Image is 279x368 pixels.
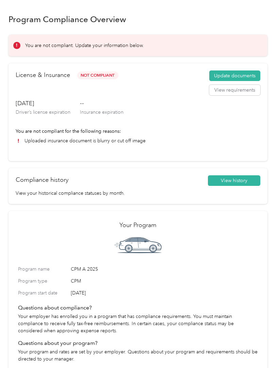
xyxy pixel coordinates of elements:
[71,289,258,297] span: [DATE]
[18,289,68,297] label: Program start date
[16,99,70,108] h3: [DATE]
[209,70,260,81] button: Update documents
[77,71,118,79] span: Not Compliant
[208,175,260,186] button: View history
[9,16,126,23] h1: Program Compliance Overview
[18,304,258,312] h4: Questions about compliance?
[18,221,258,230] h2: Your Program
[18,339,258,347] h4: Questions about your program?
[18,266,68,273] label: Program name
[241,330,279,368] iframe: Everlance-gr Chat Button Frame
[71,266,258,273] span: CPM A 2025
[18,348,258,363] p: Your program and rates are set by your employer. Questions about your program and requirements sh...
[16,137,260,144] li: Uploaded insurance document is blurry or cut off image
[16,175,68,185] h2: Compliance history
[18,277,68,285] label: Program type
[16,128,260,135] p: You are not compliant for the following reasons:
[16,190,260,197] p: View your historical compliance statuses by month.
[209,85,260,96] button: View requirements
[18,313,258,334] p: Your employer has enrolled you in a program that has compliance requirements. You must maintain c...
[25,42,144,49] p: You are not compliant. Update your information below.
[80,109,124,116] p: Insurance expiration
[16,70,70,80] h2: License & Insurance
[71,277,258,285] span: CPM
[80,99,124,108] h3: --
[16,109,70,116] p: Driver’s license expiration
